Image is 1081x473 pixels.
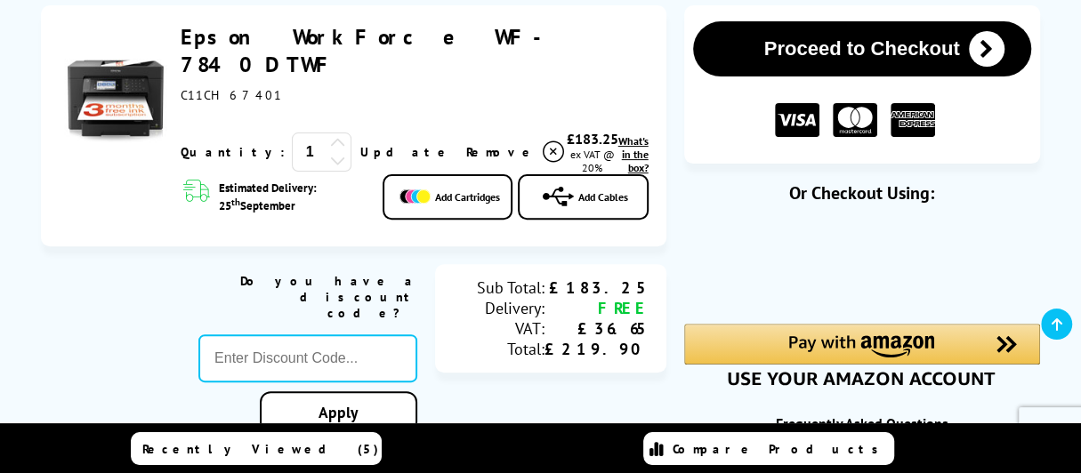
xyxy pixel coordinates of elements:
img: VISA [775,103,819,138]
iframe: PayPal [684,233,1040,293]
div: Sub Total: [453,277,545,298]
button: Proceed to Checkout [693,21,1031,76]
a: Update [360,144,452,160]
span: Remove [466,144,536,160]
div: £219.90 [545,339,649,359]
div: Or Checkout Using: [684,181,1040,204]
span: Quantity: [181,144,285,160]
div: £183.25 [545,277,649,298]
div: Do you have a discount code? [198,273,417,321]
span: Recently Viewed (5) [142,441,379,457]
span: What's in the box? [618,134,649,174]
a: Apply [260,391,417,433]
div: Amazon Pay - Use your Amazon account [684,324,1040,386]
div: Total: [453,339,545,359]
div: FREE [545,298,649,318]
div: VAT: [453,318,545,339]
img: Epson WorkForce WF-7840DTWF [59,41,171,153]
img: Add Cartridges [399,189,431,204]
sup: th [231,196,240,208]
div: Delivery: [453,298,545,318]
span: Compare Products [673,441,888,457]
div: £183.25 [567,130,618,148]
span: ex VAT @ 20% [570,148,615,174]
span: Estimated Delivery: 25 September [219,180,365,213]
a: Compare Products [643,432,894,465]
div: £36.65 [545,318,649,339]
span: Add Cartridges [435,190,500,204]
a: lnk_inthebox [618,134,649,174]
img: MASTER CARD [833,103,877,138]
a: Epson WorkForce WF-7840DTWF [181,23,561,78]
a: Recently Viewed (5) [131,432,382,465]
span: Add Cables [578,190,628,204]
img: American Express [891,103,935,138]
div: Frequently Asked Questions [684,414,1040,432]
a: Delete item from your basket [466,139,567,165]
span: C11CH67401 [181,87,282,103]
input: Enter Discount Code... [198,334,417,382]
